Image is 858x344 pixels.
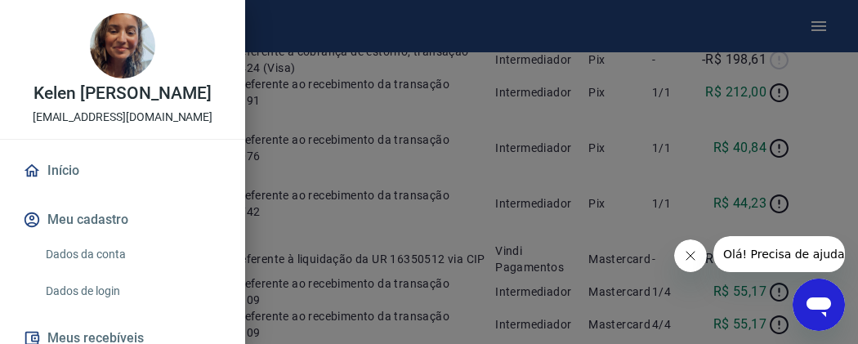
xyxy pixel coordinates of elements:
span: Olá! Precisa de ajuda? [10,11,137,25]
p: Kelen [PERSON_NAME] [34,85,211,102]
a: Dados de login [39,275,226,308]
iframe: Botão para abrir a janela de mensagens [793,279,845,331]
p: [EMAIL_ADDRESS][DOMAIN_NAME] [33,109,213,126]
iframe: Fechar mensagem [674,239,707,272]
a: Dados da conta [39,238,226,271]
button: Meu cadastro [20,202,226,238]
img: 8a29d5bb-6360-4987-8341-376df949e18f.jpeg [90,13,155,78]
iframe: Mensagem da empresa [713,236,845,272]
a: Início [20,153,226,189]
